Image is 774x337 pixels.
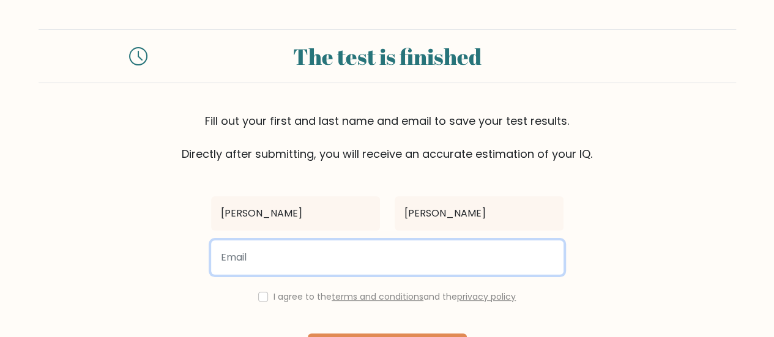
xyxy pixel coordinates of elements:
[274,291,516,303] label: I agree to the and the
[211,196,380,231] input: First name
[39,113,736,162] div: Fill out your first and last name and email to save your test results. Directly after submitting,...
[211,240,564,275] input: Email
[332,291,423,303] a: terms and conditions
[395,196,564,231] input: Last name
[457,291,516,303] a: privacy policy
[162,40,612,73] div: The test is finished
